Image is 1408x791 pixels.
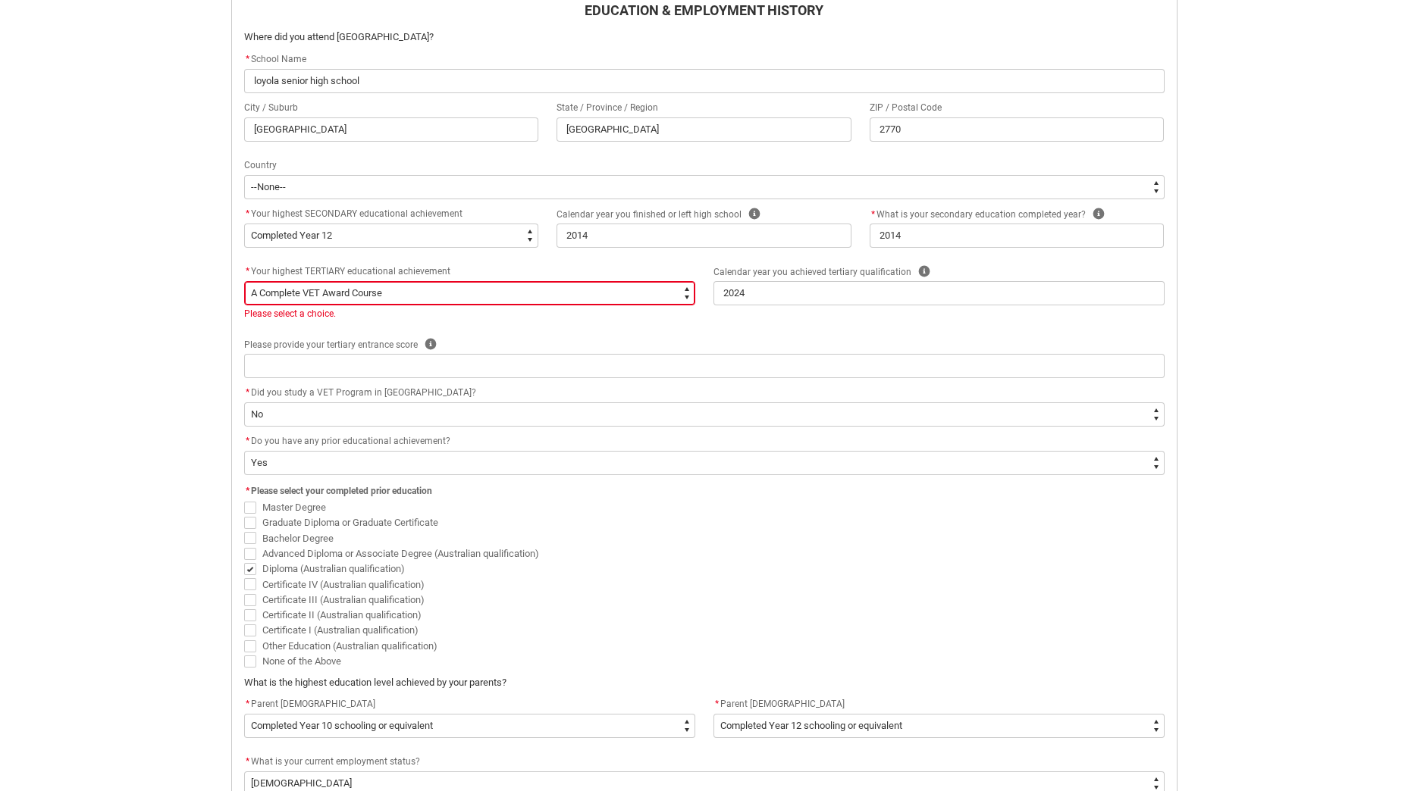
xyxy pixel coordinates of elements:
[246,387,249,398] abbr: required
[262,517,438,528] span: Graduate Diploma or Graduate Certificate
[720,699,845,709] span: Parent [DEMOGRAPHIC_DATA]
[246,54,249,64] abbr: required
[713,267,911,277] span: Calendar year you achieved tertiary qualification
[262,624,419,636] span: Certificate I (Australian qualification)
[244,308,336,319] span: Please select a choice.
[870,102,942,113] span: ZIP / Postal Code
[585,2,823,18] b: EDUCATION & EMPLOYMENT HISTORY
[244,675,1165,690] p: What is the highest education level achieved by your parents?
[246,699,249,709] abbr: required
[251,208,463,219] span: Your highest SECONDARY educational achievement
[251,436,450,446] span: Do you have any prior educational achievement?
[244,54,306,64] span: School Name
[262,502,326,513] span: Master Degree
[262,655,341,667] span: None of the Above
[262,533,334,544] span: Bachelor Degree
[251,756,420,767] span: What is your current employment status?
[262,563,405,574] span: Diploma (Australian qualification)
[251,387,476,398] span: Did you study a VET Program in [GEOGRAPHIC_DATA]?
[262,609,422,621] span: Certificate II (Australian qualification)
[870,209,1086,220] span: What is your secondary education completed year?
[246,486,249,496] abbr: required
[262,640,437,652] span: Other Education (Australian qualification)
[246,756,249,767] abbr: required
[244,102,298,113] span: City / Suburb
[251,266,450,277] span: Your highest TERTIARY educational achievement
[557,209,742,220] span: Calendar year you finished or left high school
[262,594,425,605] span: Certificate III (Australian qualification)
[251,699,375,709] span: Parent [DEMOGRAPHIC_DATA]
[246,208,249,219] abbr: required
[246,436,249,446] abbr: required
[262,548,539,559] span: Advanced Diploma or Associate Degree (Australian qualification)
[244,30,1165,45] p: Where did you attend [GEOGRAPHIC_DATA]?
[251,486,432,496] span: Please select your completed prior education
[557,102,658,113] span: State / Province / Region
[244,160,277,170] span: Country
[246,266,249,277] abbr: required
[715,699,719,709] abbr: required
[871,209,875,220] abbr: required
[244,339,418,350] span: Please provide your tertiary entrance score
[262,579,425,590] span: Certificate IV (Australian qualification)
